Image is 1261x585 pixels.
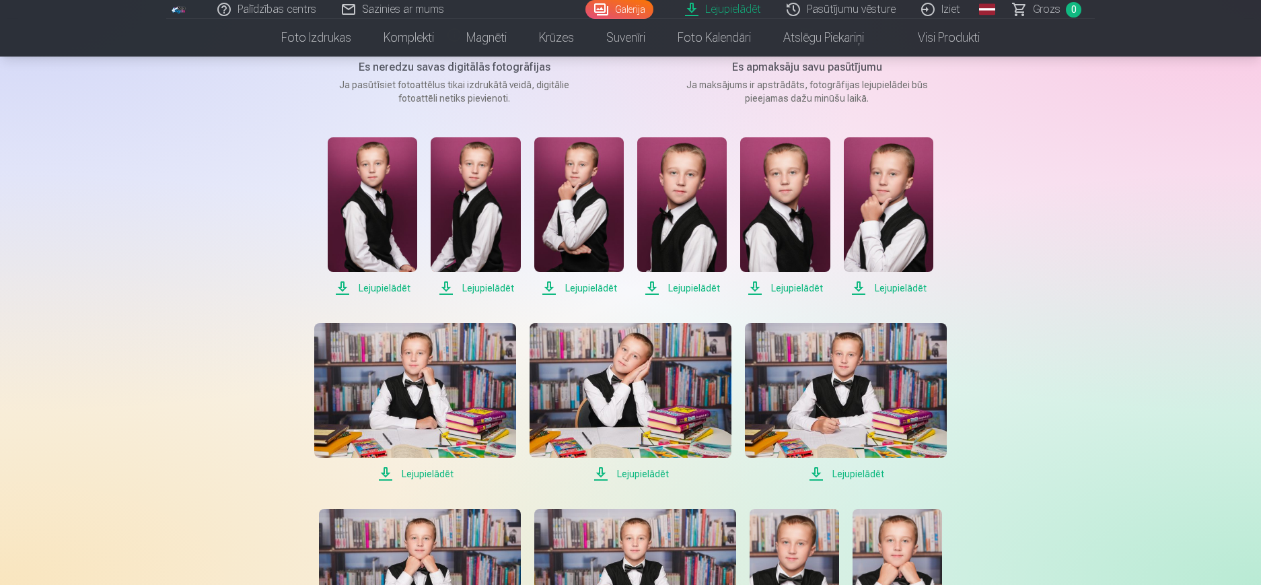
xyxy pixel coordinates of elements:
[314,466,516,482] span: Lejupielādēt
[534,280,624,296] span: Lejupielādēt
[450,19,523,57] a: Magnēti
[880,19,996,57] a: Visi produkti
[844,280,933,296] span: Lejupielādēt
[530,466,731,482] span: Lejupielādēt
[844,137,933,296] a: Lejupielādēt
[745,466,947,482] span: Lejupielādēt
[326,78,582,105] p: Ja pasūtīsiet fotoattēlus tikai izdrukātā veidā, digitālie fotoattēli netiks pievienoti.
[523,19,590,57] a: Krūzes
[740,137,830,296] a: Lejupielādēt
[745,323,947,482] a: Lejupielādēt
[326,59,582,75] h5: Es neredzu savas digitālās fotogrāfijas
[314,323,516,482] a: Lejupielādēt
[661,19,767,57] a: Foto kalendāri
[740,280,830,296] span: Lejupielādēt
[431,137,520,296] a: Lejupielādēt
[679,78,935,105] p: Ja maksājums ir apstrādāts, fotogrāfijas lejupielādei būs pieejamas dažu minūšu laikā.
[431,280,520,296] span: Lejupielādēt
[328,137,417,296] a: Lejupielādēt
[328,280,417,296] span: Lejupielādēt
[637,280,727,296] span: Lejupielādēt
[767,19,880,57] a: Atslēgu piekariņi
[172,5,186,13] img: /fa1
[534,137,624,296] a: Lejupielādēt
[679,59,935,75] h5: Es apmaksāju savu pasūtījumu
[590,19,661,57] a: Suvenīri
[1033,1,1060,18] span: Grozs
[530,323,731,482] a: Lejupielādēt
[265,19,367,57] a: Foto izdrukas
[637,137,727,296] a: Lejupielādēt
[367,19,450,57] a: Komplekti
[1066,2,1081,18] span: 0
